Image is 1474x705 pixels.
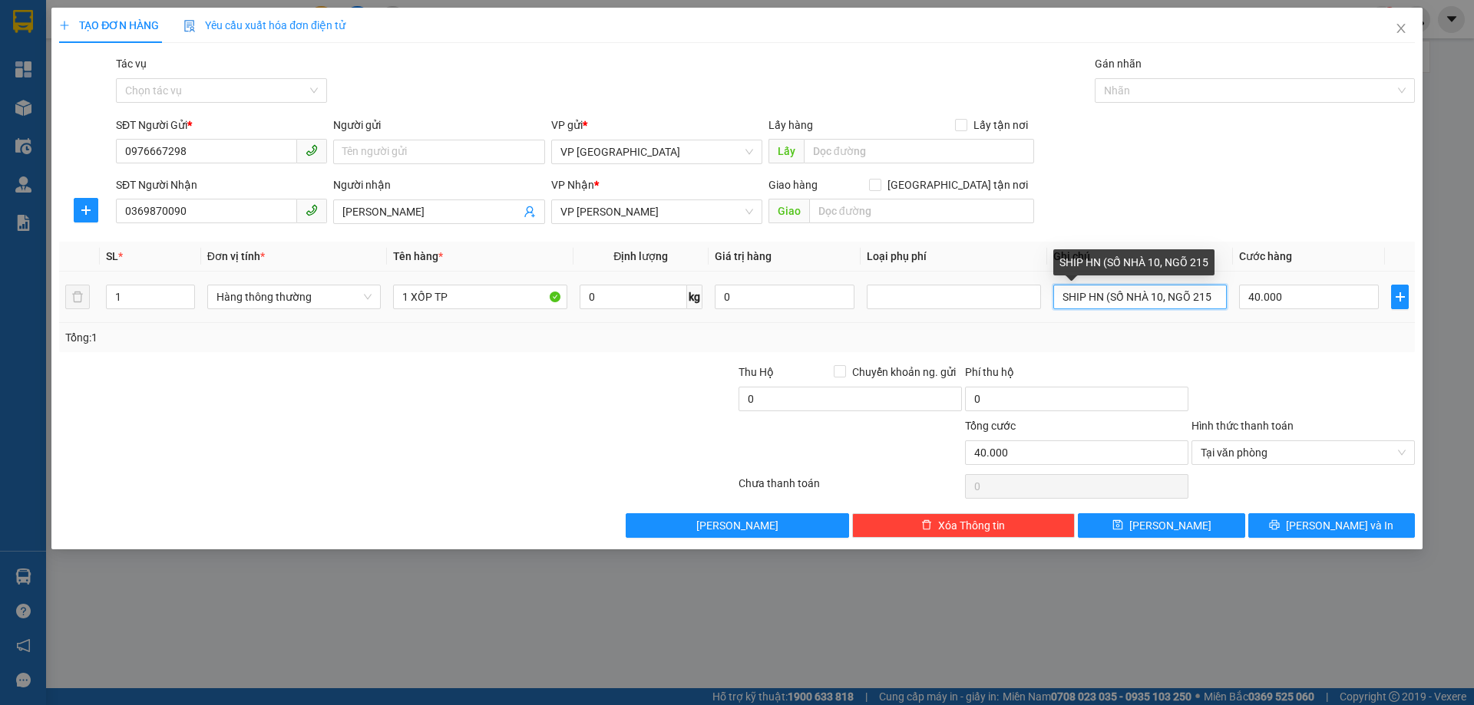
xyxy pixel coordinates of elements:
span: SL [106,250,118,262]
div: SĐT Người Nhận [116,176,327,193]
label: Hình thức thanh toán [1191,420,1294,432]
div: SĐT Người Gửi [116,117,327,133]
span: delete [921,519,932,532]
label: Gán nhãn [1095,58,1142,70]
span: Cước hàng [1239,250,1292,262]
img: icon [183,20,196,32]
button: Close [1380,8,1423,51]
span: Thu Hộ [739,366,774,378]
span: Giao [768,199,809,223]
span: [PERSON_NAME] và In [1286,517,1393,534]
span: Tổng cước [965,420,1016,432]
span: kg [687,285,702,309]
span: Tên hàng [393,250,443,262]
button: plus [74,198,98,222]
span: plus [74,204,97,216]
span: Hàng thông thường [216,285,372,308]
span: [PERSON_NAME] [1129,517,1211,534]
span: Xóa Thông tin [938,517,1005,534]
span: Đơn vị tính [207,250,265,262]
input: 0 [715,285,854,309]
span: phone [306,204,318,216]
span: [GEOGRAPHIC_DATA] tận nơi [881,176,1034,193]
span: VP Hoàng Liệt [560,200,753,223]
div: Người gửi [333,117,544,133]
span: Tại văn phòng [1201,441,1406,464]
th: Ghi chú [1047,242,1233,272]
input: Dọc đường [804,139,1034,163]
span: phone [306,144,318,156]
span: Định lượng [613,250,668,262]
span: printer [1269,519,1280,532]
span: Giá trị hàng [715,250,772,262]
button: deleteXóa Thông tin [852,513,1076,538]
span: Lấy [768,139,804,163]
span: VP Nhận [551,179,594,191]
span: [PERSON_NAME] [696,517,778,534]
th: Loại phụ phí [861,242,1046,272]
button: [PERSON_NAME] [626,513,849,538]
div: Phí thu hộ [965,364,1188,387]
div: Tổng: 1 [65,329,569,346]
input: Ghi Chú [1053,285,1227,309]
div: Chưa thanh toán [737,475,963,502]
button: save[PERSON_NAME] [1078,513,1244,538]
span: plus [59,20,70,31]
span: TẠO ĐƠN HÀNG [59,19,159,31]
button: plus [1391,285,1408,309]
span: Yêu cầu xuất hóa đơn điện tử [183,19,345,31]
button: delete [65,285,90,309]
span: Giao hàng [768,179,818,191]
span: Lấy tận nơi [967,117,1034,133]
span: Chuyển khoản ng. gửi [846,364,962,381]
div: SHIP HN (SỐ NHÀ 10, NGÕ 215 [1053,249,1215,275]
span: save [1112,519,1123,532]
span: close [1395,22,1407,35]
button: printer[PERSON_NAME] và In [1248,513,1415,538]
span: plus [1392,291,1407,303]
span: Lấy hàng [768,119,813,131]
label: Tác vụ [116,58,147,70]
input: Dọc đường [809,199,1034,223]
div: VP gửi [551,117,762,133]
span: VP Xuân Giang [560,140,753,163]
div: Người nhận [333,176,544,193]
input: VD: Bàn, Ghế [393,285,567,309]
span: user-add [524,206,536,218]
